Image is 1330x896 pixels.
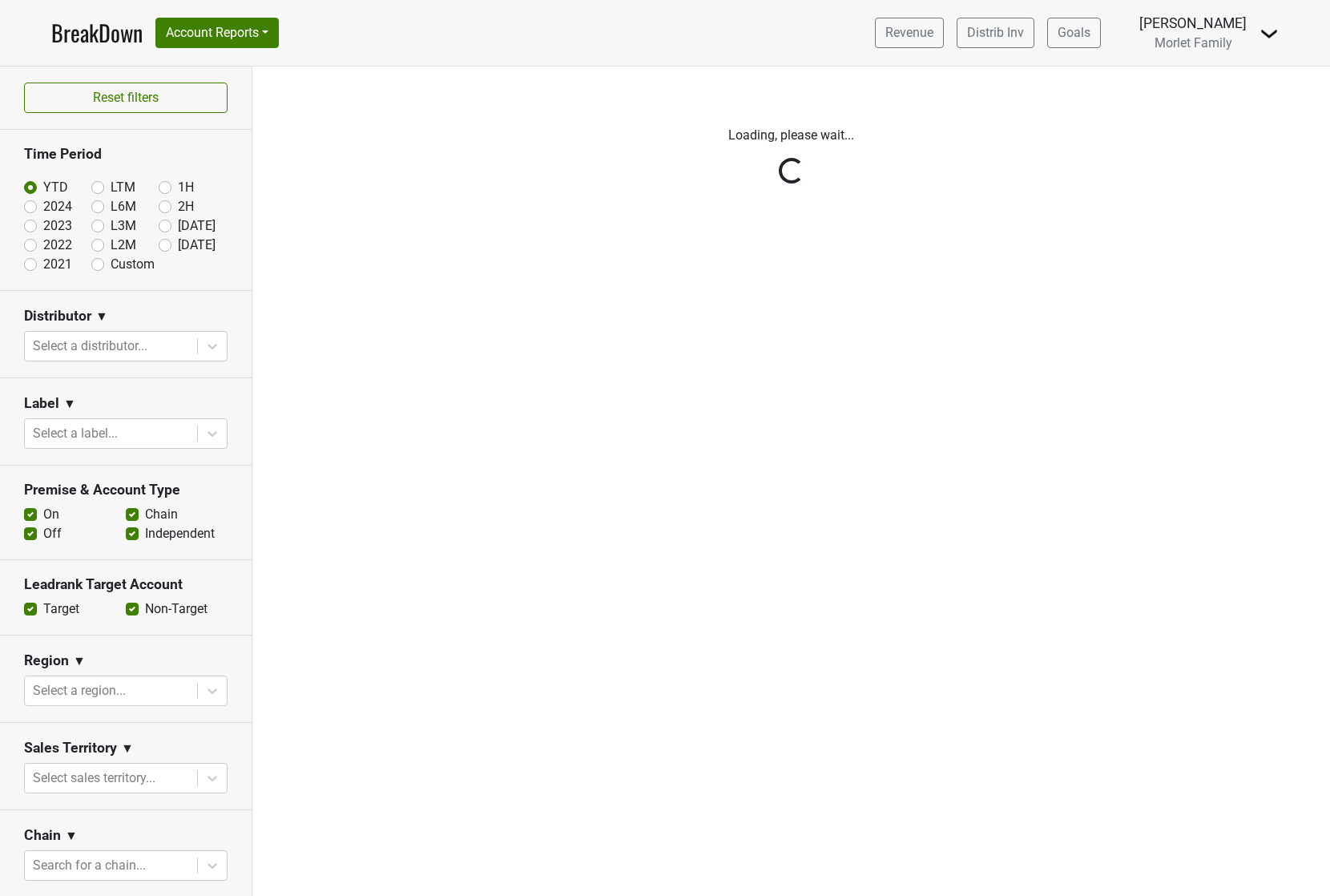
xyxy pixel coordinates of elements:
[51,16,143,50] a: BreakDown
[957,18,1034,48] a: Distrib Inv
[1047,18,1101,48] a: Goals
[347,126,1236,145] p: Loading, please wait...
[1259,24,1279,43] img: Dropdown Menu
[155,18,279,48] button: Account Reports
[1155,35,1232,50] span: Morlet Family
[875,18,944,48] a: Revenue
[1139,13,1247,34] div: [PERSON_NAME]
